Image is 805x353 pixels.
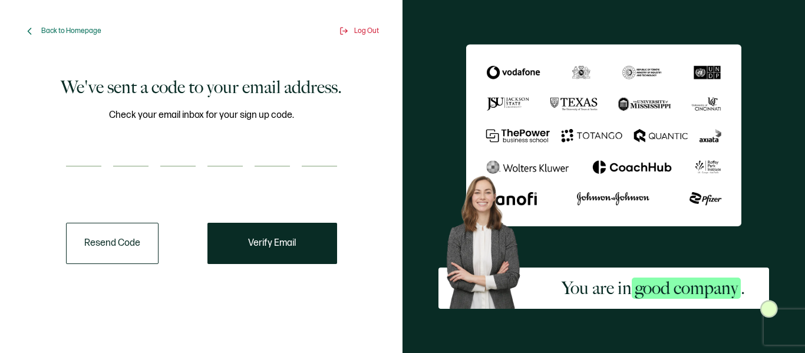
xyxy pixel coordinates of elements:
[66,223,159,264] button: Resend Code
[632,278,741,299] span: good company
[438,169,537,308] img: Sertifier Signup - You are in <span class="strong-h">good company</span>. Hero
[61,75,342,99] h1: We've sent a code to your email address.
[760,300,778,318] img: Sertifier Signup
[109,108,294,123] span: Check your email inbox for your sign up code.
[466,44,741,226] img: Sertifier We've sent a code to your email address.
[248,239,296,248] span: Verify Email
[41,27,101,35] span: Back to Homepage
[207,223,337,264] button: Verify Email
[354,27,379,35] span: Log Out
[562,276,745,300] h2: You are in .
